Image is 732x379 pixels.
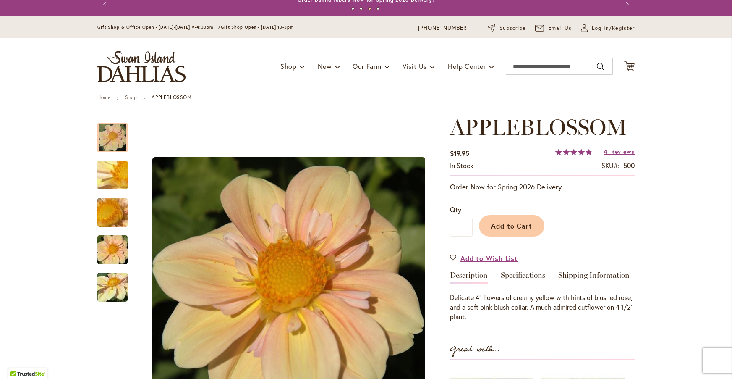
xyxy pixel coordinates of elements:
[555,149,592,155] div: 95%
[376,7,379,10] button: 4 of 4
[353,62,381,71] span: Our Farm
[82,153,143,198] img: APPLEBLOSSOM
[152,94,191,100] strong: APPLEBLOSSOM
[604,147,635,155] a: 4 Reviews
[450,182,635,192] p: Order Now for Spring 2026 Delivery
[318,62,332,71] span: New
[491,221,533,230] span: Add to Cart
[450,253,518,263] a: Add to Wish List
[488,24,526,32] a: Subscribe
[97,264,128,302] div: APPLEBLOSSOM
[97,51,186,82] a: store logo
[418,24,469,32] a: [PHONE_NUMBER]
[97,152,136,189] div: APPLEBLOSSOM
[479,215,544,237] button: Add to Cart
[604,147,607,155] span: 4
[97,227,136,264] div: APPLEBLOSSOM
[592,24,635,32] span: Log In/Register
[450,161,473,170] span: In stock
[280,62,297,71] span: Shop
[601,161,620,170] strong: SKU
[450,271,635,322] div: Detailed Product Info
[448,62,486,71] span: Help Center
[535,24,572,32] a: Email Us
[460,253,518,263] span: Add to Wish List
[450,149,469,158] span: $19.95
[125,94,137,100] a: Shop
[450,271,488,284] a: Description
[97,94,110,100] a: Home
[97,189,136,227] div: APPLEBLOSSOM
[221,24,294,30] span: Gift Shop Open - [DATE] 10-3pm
[499,24,526,32] span: Subscribe
[611,147,635,155] span: Reviews
[581,24,635,32] a: Log In/Register
[82,230,143,270] img: APPLEBLOSSOM
[558,271,630,284] a: Shipping Information
[82,190,143,235] img: APPLEBLOSSOM
[548,24,572,32] span: Email Us
[501,271,545,284] a: Specifications
[97,115,136,152] div: APPLEBLOSSOM
[360,7,363,10] button: 2 of 4
[403,62,427,71] span: Visit Us
[82,265,143,310] img: APPLEBLOSSOM
[450,293,635,322] p: Delicate 4" flowers of creamy yellow with hints of blushed rose, and a soft pink blush collar. A ...
[368,7,371,10] button: 3 of 4
[450,205,461,214] span: Qty
[623,161,635,171] div: 500
[97,24,221,30] span: Gift Shop & Office Open - [DATE]-[DATE] 9-4:30pm /
[6,349,30,373] iframe: Launch Accessibility Center
[450,161,473,171] div: Availability
[351,7,354,10] button: 1 of 4
[450,114,627,140] span: APPLEBLOSSOM
[450,342,504,356] strong: Great with...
